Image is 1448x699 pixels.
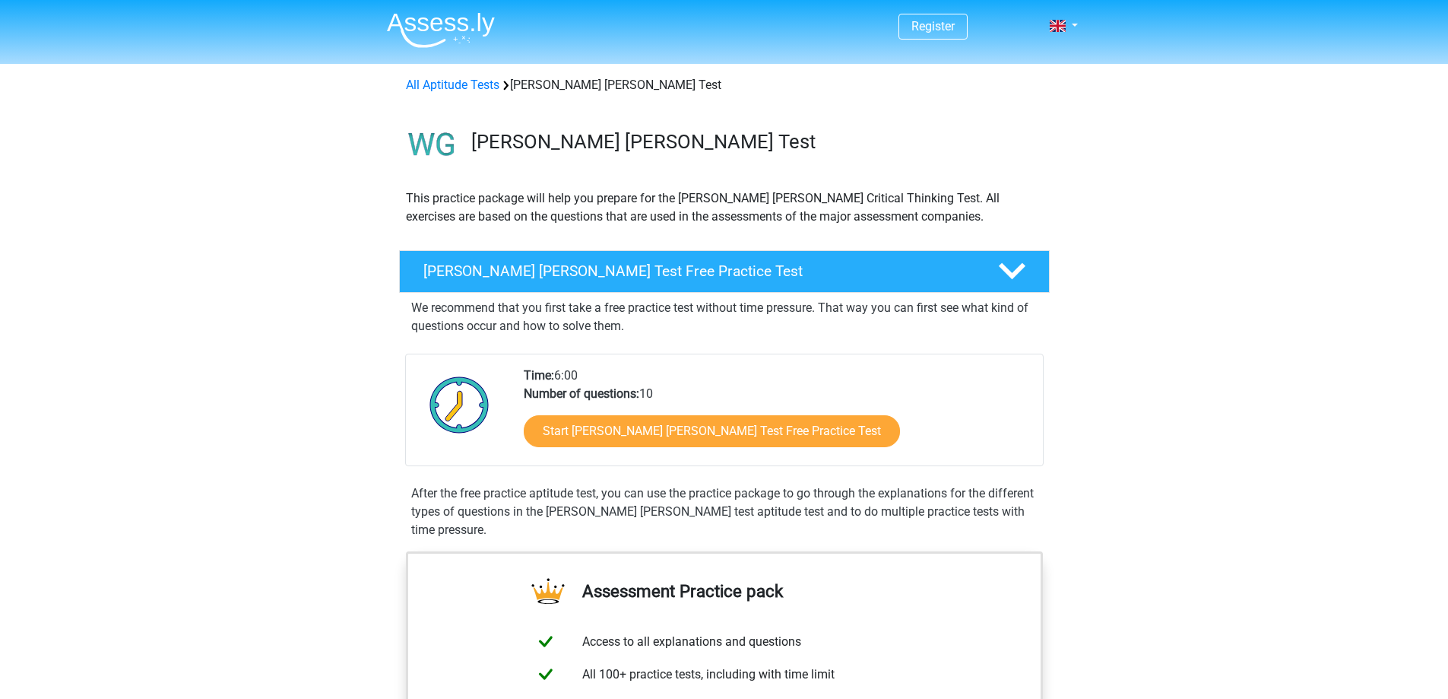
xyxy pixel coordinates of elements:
div: After the free practice aptitude test, you can use the practice package to go through the explana... [405,485,1044,539]
a: [PERSON_NAME] [PERSON_NAME] Test Free Practice Test [393,250,1056,293]
img: Clock [421,367,498,443]
p: We recommend that you first take a free practice test without time pressure. That way you can fir... [411,299,1038,335]
p: This practice package will help you prepare for the [PERSON_NAME] [PERSON_NAME] Critical Thinking... [406,189,1043,226]
b: Number of questions: [524,386,639,401]
div: 6:00 10 [512,367,1042,465]
a: Start [PERSON_NAME] [PERSON_NAME] Test Free Practice Test [524,415,900,447]
b: Time: [524,368,554,383]
img: Assessly [387,12,495,48]
h3: [PERSON_NAME] [PERSON_NAME] Test [471,130,1038,154]
div: [PERSON_NAME] [PERSON_NAME] Test [400,76,1049,94]
a: Register [911,19,955,33]
img: watson glaser test [400,113,464,177]
a: All Aptitude Tests [406,78,499,92]
h4: [PERSON_NAME] [PERSON_NAME] Test Free Practice Test [423,262,974,280]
